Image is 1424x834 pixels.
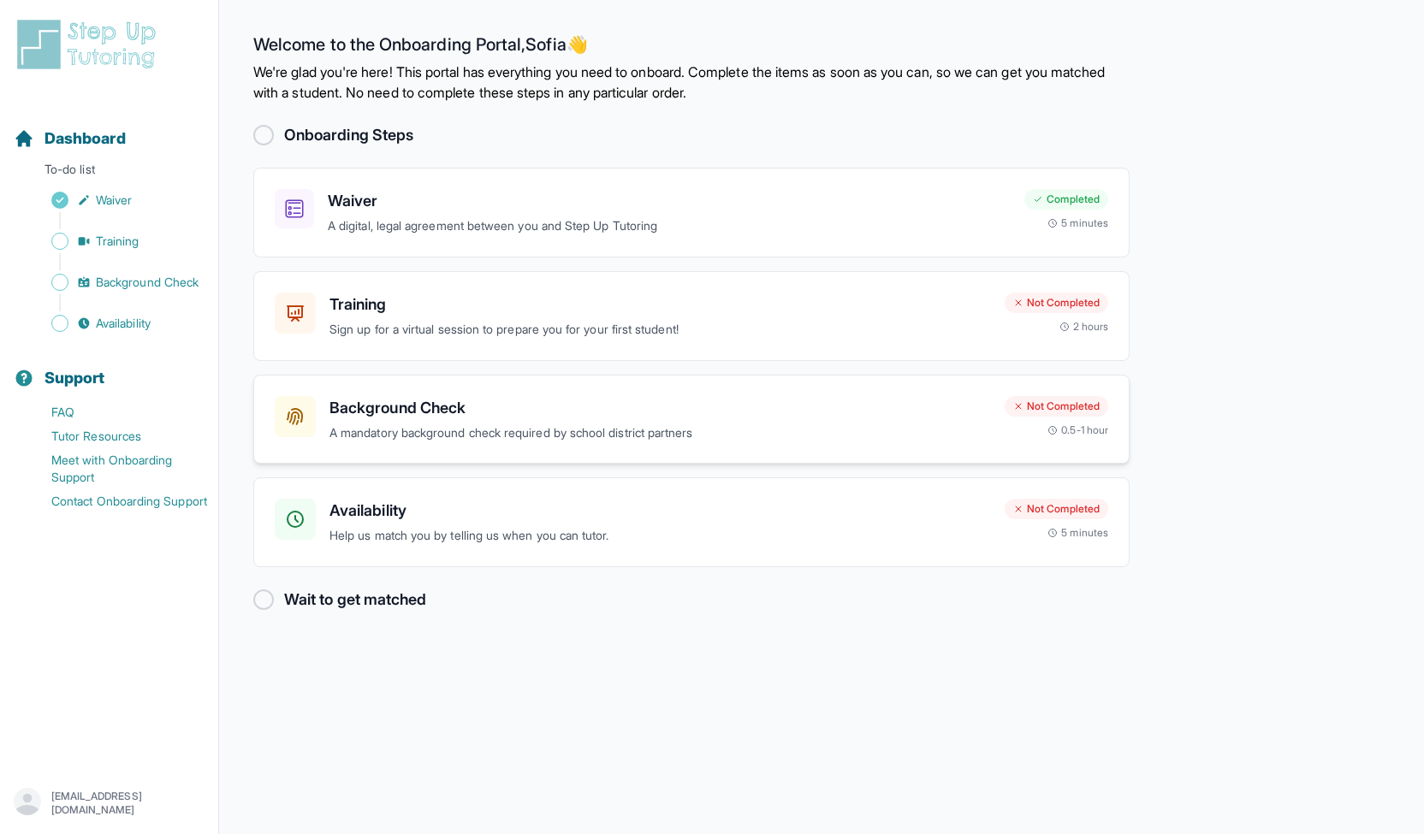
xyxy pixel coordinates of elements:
a: Background CheckA mandatory background check required by school district partnersNot Completed0.5... [253,375,1130,464]
a: FAQ [14,400,218,424]
button: Support [7,339,211,397]
a: Meet with Onboarding Support [14,448,218,489]
div: Not Completed [1005,396,1108,417]
span: Training [96,233,139,250]
div: Not Completed [1005,293,1108,313]
p: To-do list [7,161,211,185]
span: Support [44,366,105,390]
h2: Welcome to the Onboarding Portal, Sofia 👋 [253,34,1130,62]
div: 0.5-1 hour [1047,423,1108,437]
a: Waiver [14,188,218,212]
div: Completed [1024,189,1108,210]
a: Availability [14,311,218,335]
span: Waiver [96,192,132,209]
a: Background Check [14,270,218,294]
h2: Onboarding Steps [284,123,413,147]
button: Dashboard [7,99,211,157]
a: Training [14,229,218,253]
a: Tutor Resources [14,424,218,448]
div: 5 minutes [1047,526,1108,540]
p: [EMAIL_ADDRESS][DOMAIN_NAME] [51,790,205,817]
div: 5 minutes [1047,216,1108,230]
div: 2 hours [1059,320,1109,334]
img: logo [14,17,166,72]
a: WaiverA digital, legal agreement between you and Step Up TutoringCompleted5 minutes [253,168,1130,257]
h3: Availability [329,499,991,523]
p: We're glad you're here! This portal has everything you need to onboard. Complete the items as soo... [253,62,1130,103]
span: Dashboard [44,127,126,151]
button: [EMAIL_ADDRESS][DOMAIN_NAME] [14,788,205,819]
p: Help us match you by telling us when you can tutor. [329,526,991,546]
h2: Wait to get matched [284,588,426,612]
h3: Training [329,293,991,316]
h3: Waiver [328,189,1011,213]
span: Availability [96,315,151,332]
p: A digital, legal agreement between you and Step Up Tutoring [328,216,1011,236]
h3: Background Check [329,396,991,420]
span: Background Check [96,274,199,291]
a: AvailabilityHelp us match you by telling us when you can tutor.Not Completed5 minutes [253,477,1130,567]
div: Not Completed [1005,499,1108,519]
a: TrainingSign up for a virtual session to prepare you for your first student!Not Completed2 hours [253,271,1130,361]
a: Contact Onboarding Support [14,489,218,513]
p: Sign up for a virtual session to prepare you for your first student! [329,320,991,340]
a: Dashboard [14,127,126,151]
p: A mandatory background check required by school district partners [329,423,991,443]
